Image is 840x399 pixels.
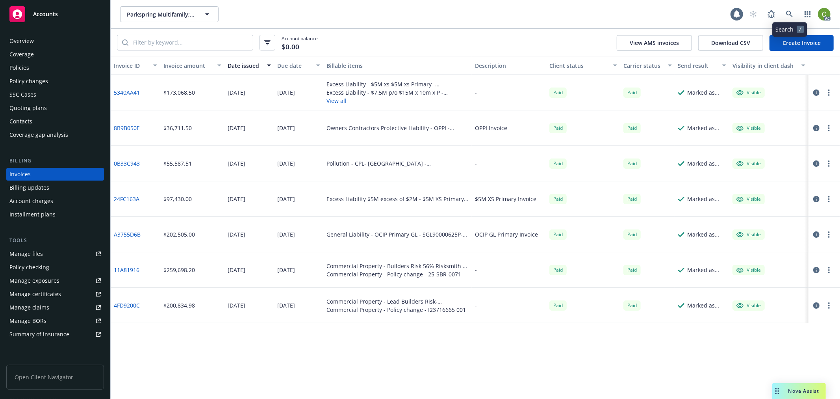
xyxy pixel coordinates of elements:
[277,124,295,132] div: [DATE]
[620,56,675,75] button: Carrier status
[163,88,195,97] div: $173,068.50
[6,88,104,101] a: SSC Cases
[163,62,213,70] div: Invoice amount
[326,80,469,88] div: Excess Liability - $5M xs $5M xs Primary - GB8EX00009-251
[114,62,148,70] div: Invoice ID
[6,3,104,25] a: Accounts
[114,230,141,239] a: A3755D6B
[326,159,469,168] div: Pollution - CPL- [GEOGRAPHIC_DATA] - ICELLUW00163369
[623,300,641,310] div: Paid
[326,306,469,314] div: Commercial Property - Policy change - I23716665 001
[326,88,469,97] div: Excess Liability - $7.5M p/o $15M x 10m x P - UXP1058374-00
[9,288,61,300] div: Manage certificates
[6,48,104,61] a: Coverage
[623,62,663,70] div: Carrier status
[228,124,245,132] div: [DATE]
[326,195,469,203] div: Excess Liability $5M excess of $2M - $5M XS Primary - CSX90406494P-00
[688,124,726,132] div: Marked as sent
[623,229,641,239] span: Paid
[549,194,567,204] div: Paid
[688,301,726,310] div: Marked as sent
[736,231,761,238] div: Visible
[6,115,104,128] a: Contacts
[6,181,104,194] a: Billing updates
[277,301,295,310] div: [DATE]
[114,159,140,168] a: 0B33C943
[736,196,761,203] div: Visible
[326,297,469,306] div: Commercial Property - Lead Builders Risk- [GEOGRAPHIC_DATA] Apartments - I23716665 001
[163,266,195,274] div: $259,698.20
[475,88,477,97] div: -
[114,88,140,97] a: 5340AA41
[228,266,245,274] div: [DATE]
[9,88,36,101] div: SSC Cases
[475,230,538,239] div: OCIP GL Primary Invoice
[549,265,567,275] div: Paid
[122,39,128,46] svg: Search
[9,168,31,181] div: Invoices
[9,208,56,221] div: Installment plans
[128,35,253,50] input: Filter by keyword...
[6,237,104,244] div: Tools
[9,195,53,207] div: Account charges
[120,6,219,22] button: Parkspring Multifamily; Commons at [GEOGRAPHIC_DATA], LP
[549,158,567,168] div: Paid
[9,181,49,194] div: Billing updates
[475,62,543,70] div: Description
[277,159,295,168] div: [DATE]
[127,10,195,19] span: Parkspring Multifamily; Commons at [GEOGRAPHIC_DATA], LP
[772,383,826,399] button: Nova Assist
[326,124,469,132] div: Owners Contractors Protective Liability - OPPI - TSPLOR0000010-01
[6,261,104,274] a: Policy checking
[770,35,834,51] a: Create Invoice
[163,230,195,239] div: $202,505.00
[326,262,469,270] div: Commercial Property - Builders Risk 56% Risksmith - 25-SBR-0071
[475,195,536,203] div: $5M XS Primary Invoice
[6,157,104,165] div: Billing
[224,56,274,75] button: Date issued
[688,230,726,239] div: Marked as sent
[6,356,104,364] div: Analytics hub
[800,6,816,22] a: Switch app
[9,115,32,128] div: Contacts
[6,62,104,74] a: Policies
[9,274,59,287] div: Manage exposures
[729,56,808,75] button: Visibility in client dash
[282,42,299,52] span: $0.00
[736,125,761,132] div: Visible
[160,56,224,75] button: Invoice amount
[623,194,641,204] div: Paid
[114,266,139,274] a: 11A81916
[764,6,779,22] a: Report a Bug
[6,35,104,47] a: Overview
[114,301,140,310] a: 4FD9200C
[475,124,507,132] div: OPPI Invoice
[6,315,104,327] a: Manage BORs
[33,11,58,17] span: Accounts
[163,159,192,168] div: $55,587.51
[736,302,761,309] div: Visible
[736,89,761,96] div: Visible
[277,88,295,97] div: [DATE]
[623,123,641,133] span: Paid
[9,248,43,260] div: Manage files
[736,160,761,167] div: Visible
[623,265,641,275] div: Paid
[6,195,104,207] a: Account charges
[549,300,567,310] div: Paid
[163,195,192,203] div: $97,430.00
[9,48,34,61] div: Coverage
[6,365,104,390] span: Open Client Navigator
[163,124,192,132] div: $36,711.50
[6,274,104,287] span: Manage exposures
[228,195,245,203] div: [DATE]
[549,229,567,239] div: Paid
[549,88,567,97] div: Paid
